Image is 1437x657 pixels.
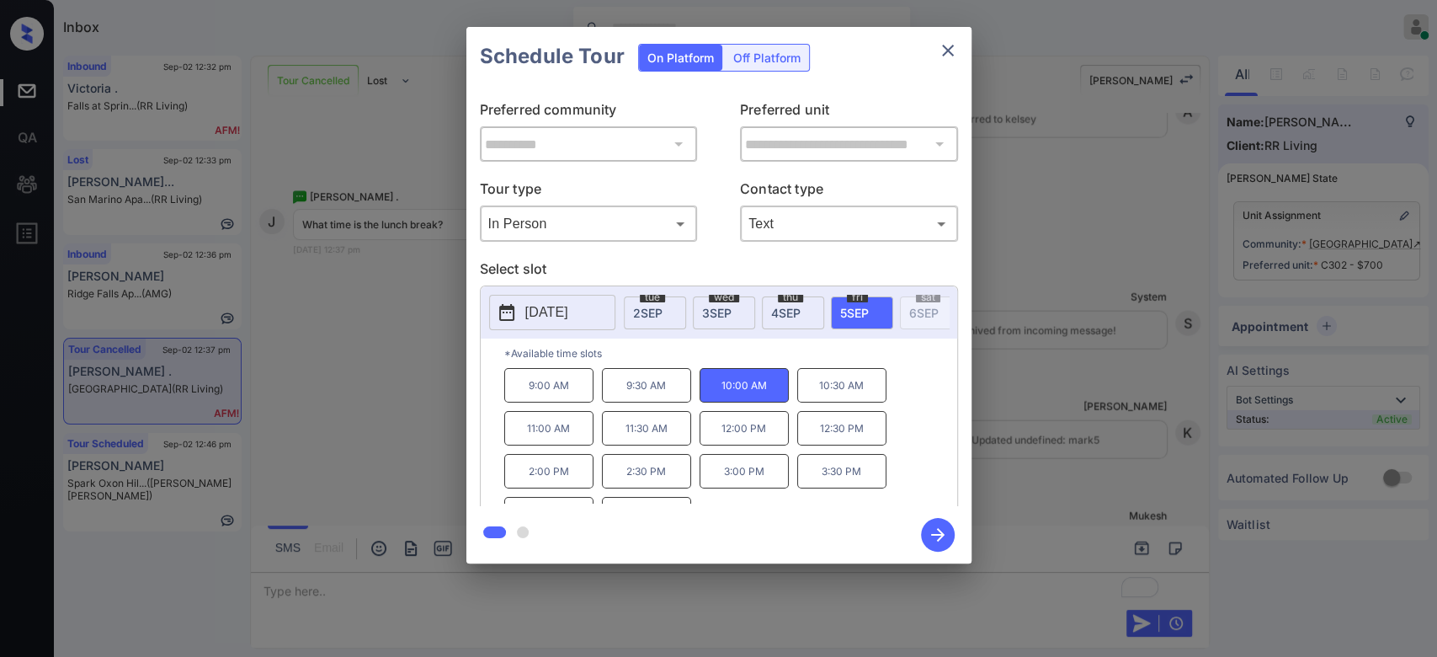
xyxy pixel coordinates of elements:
[778,292,803,302] span: thu
[762,296,824,329] div: date-select
[700,368,789,403] p: 10:00 AM
[725,45,809,71] div: Off Platform
[484,210,694,238] div: In Person
[602,368,691,403] p: 9:30 AM
[740,99,958,126] p: Preferred unit
[931,34,965,67] button: close
[740,179,958,206] p: Contact type
[911,513,965,557] button: btn-next
[504,454,593,489] p: 2:00 PM
[639,45,722,71] div: On Platform
[504,497,593,531] p: 4:00 PM
[480,179,698,206] p: Tour type
[624,296,686,329] div: date-select
[633,306,663,320] span: 2 SEP
[525,302,568,323] p: [DATE]
[602,411,691,446] p: 11:30 AM
[700,411,789,446] p: 12:00 PM
[466,27,638,86] h2: Schedule Tour
[744,210,954,238] div: Text
[709,292,739,302] span: wed
[480,259,958,286] p: Select slot
[504,368,593,403] p: 9:00 AM
[602,454,691,489] p: 2:30 PM
[840,306,869,320] span: 5 SEP
[602,497,691,531] p: 4:30 PM
[480,99,698,126] p: Preferred community
[640,292,665,302] span: tue
[797,368,886,403] p: 10:30 AM
[702,306,732,320] span: 3 SEP
[504,339,957,368] p: *Available time slots
[847,292,868,302] span: fri
[700,454,789,489] p: 3:00 PM
[797,454,886,489] p: 3:30 PM
[797,411,886,446] p: 12:30 PM
[489,295,615,330] button: [DATE]
[693,296,755,329] div: date-select
[771,306,801,320] span: 4 SEP
[504,411,593,446] p: 11:00 AM
[831,296,893,329] div: date-select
